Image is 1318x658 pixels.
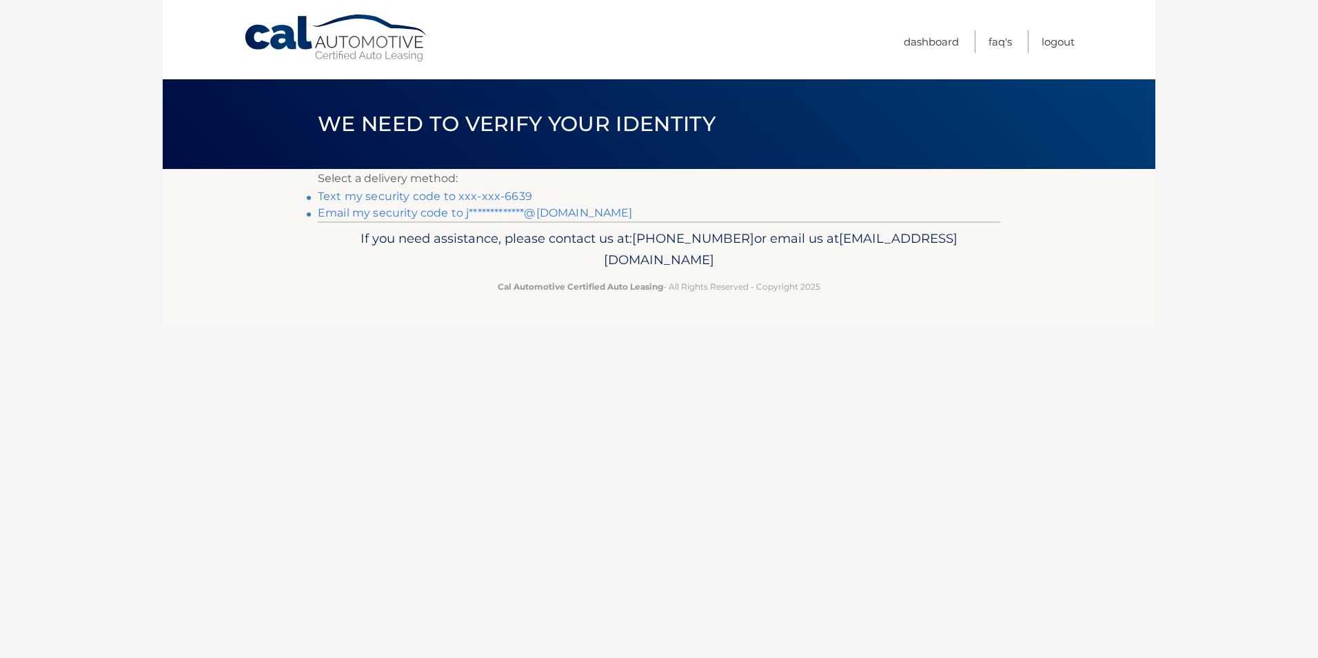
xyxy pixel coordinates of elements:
[318,111,716,137] span: We need to verify your identity
[988,30,1012,53] a: FAQ's
[318,169,1000,188] p: Select a delivery method:
[243,14,429,63] a: Cal Automotive
[904,30,959,53] a: Dashboard
[327,228,991,272] p: If you need assistance, please contact us at: or email us at
[632,230,754,246] span: [PHONE_NUMBER]
[1042,30,1075,53] a: Logout
[318,190,532,203] a: Text my security code to xxx-xxx-6639
[327,279,991,294] p: - All Rights Reserved - Copyright 2025
[498,281,663,292] strong: Cal Automotive Certified Auto Leasing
